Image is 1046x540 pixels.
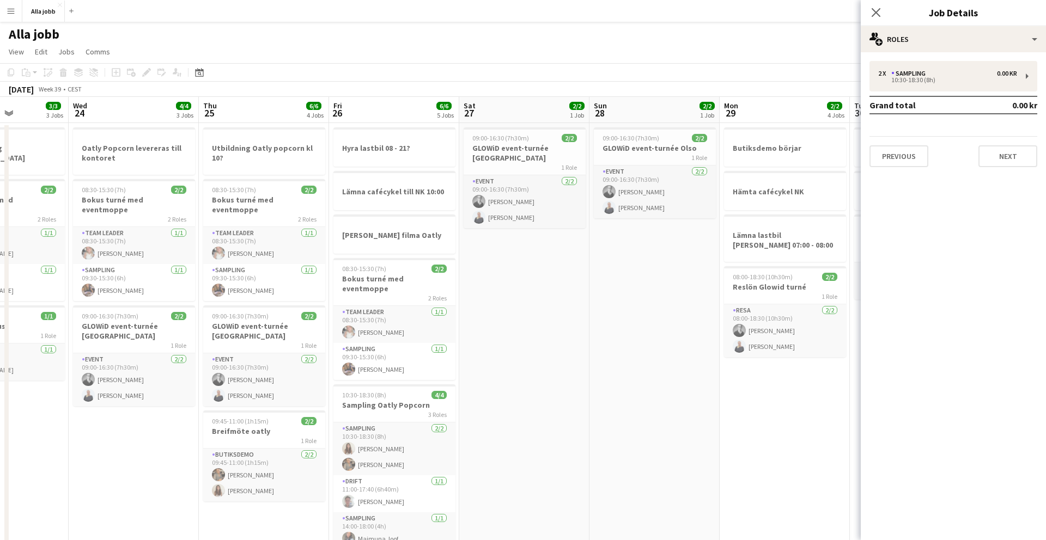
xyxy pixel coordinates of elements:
[203,264,325,301] app-card-role: Sampling1/109:30-15:30 (6h)[PERSON_NAME]
[333,230,455,240] h3: [PERSON_NAME] filma Oatly
[854,262,976,299] app-card-role: Butiksdemo1/110:45-17:15 (6h30m)[PERSON_NAME]
[203,426,325,436] h3: Breifmöte oatly
[73,353,195,406] app-card-role: Event2/209:00-16:30 (7h30m)[PERSON_NAME][PERSON_NAME]
[46,102,61,110] span: 3/3
[203,195,325,214] h3: Bokus turné med eventmoppe
[81,45,114,59] a: Comms
[82,312,138,320] span: 09:00-16:30 (7h30m)
[31,45,52,59] a: Edit
[301,312,317,320] span: 2/2
[73,321,195,341] h3: GLOWiD event-turnée [GEOGRAPHIC_DATA]
[724,171,846,210] app-job-card: Hämta cafécykel NK
[73,179,195,301] app-job-card: 08:30-15:30 (7h)2/2Bokus turné med eventmoppe2 RolesTeam Leader1/108:30-15:30 (7h)[PERSON_NAME]Sa...
[333,400,455,410] h3: Sampling Oatly Popcorn
[724,127,846,167] app-job-card: Butiksdemo börjar
[869,96,977,114] td: Grand total
[203,410,325,501] app-job-card: 09:45-11:00 (1h15m)2/2Breifmöte oatly1 RoleButiksdemo2/209:45-11:00 (1h15m)[PERSON_NAME][PERSON_N...
[428,410,447,419] span: 3 Roles
[464,127,586,228] app-job-card: 09:00-16:30 (7h30m)2/2GLOWiD event-turnée [GEOGRAPHIC_DATA]1 RoleEvent2/209:00-16:30 (7h30m)[PERS...
[35,47,47,57] span: Edit
[861,5,1046,20] h3: Job Details
[40,332,56,340] span: 1 Role
[212,186,256,194] span: 08:30-15:30 (7h)
[203,449,325,501] app-card-role: Butiksdemo2/209:45-11:00 (1h15m)[PERSON_NAME][PERSON_NAME]
[177,111,193,119] div: 3 Jobs
[73,227,195,264] app-card-role: Team Leader1/108:30-15:30 (7h)[PERSON_NAME]
[594,165,716,218] app-card-role: Event2/209:00-16:30 (7h30m)[PERSON_NAME][PERSON_NAME]
[171,186,186,194] span: 2/2
[68,85,82,93] div: CEST
[692,134,707,142] span: 2/2
[203,179,325,301] app-job-card: 08:30-15:30 (7h)2/2Bokus turné med eventmoppe2 RolesTeam Leader1/108:30-15:30 (7h)[PERSON_NAME]Sa...
[700,102,715,110] span: 2/2
[733,273,793,281] span: 08:00-18:30 (10h30m)
[333,475,455,512] app-card-role: Drift1/111:00-17:40 (6h40m)[PERSON_NAME]
[570,111,584,119] div: 1 Job
[333,127,455,167] app-job-card: Hyra lastbil 08 - 21?
[82,186,126,194] span: 08:30-15:30 (7h)
[700,111,714,119] div: 1 Job
[9,84,34,95] div: [DATE]
[724,282,846,292] h3: Reslön Glowid turné
[4,45,28,59] a: View
[203,227,325,264] app-card-role: Team Leader1/108:30-15:30 (7h)[PERSON_NAME]
[431,391,447,399] span: 4/4
[724,101,738,111] span: Mon
[724,214,846,262] app-job-card: Lämna lastbil [PERSON_NAME] 07:00 - 08:00
[569,102,585,110] span: 2/2
[724,230,846,250] h3: Lämna lastbil [PERSON_NAME] 07:00 - 08:00
[561,163,577,171] span: 1 Role
[301,417,317,425] span: 2/2
[333,306,455,343] app-card-role: Team Leader1/108:30-15:30 (7h)[PERSON_NAME]
[333,214,455,254] app-job-card: [PERSON_NAME] filma Oatly
[41,186,56,194] span: 2/2
[298,215,317,223] span: 2 Roles
[73,127,195,175] div: Oatly Popcorn levereras till kontoret
[36,85,63,93] span: Week 39
[54,45,79,59] a: Jobs
[342,265,386,273] span: 08:30-15:30 (7h)
[73,305,195,406] app-job-card: 09:00-16:30 (7h30m)2/2GLOWiD event-turnée [GEOGRAPHIC_DATA]1 RoleEvent2/209:00-16:30 (7h30m)[PERS...
[603,134,659,142] span: 09:00-16:30 (7h30m)
[822,292,837,300] span: 1 Role
[307,111,324,119] div: 4 Jobs
[333,171,455,210] app-job-card: Lämna cafécykel till NK 10:00
[691,154,707,162] span: 1 Role
[853,107,867,119] span: 30
[462,107,476,119] span: 27
[827,102,842,110] span: 2/2
[722,107,738,119] span: 29
[854,171,976,210] app-job-card: Utbildning Monkids
[333,343,455,380] app-card-role: Sampling1/109:30-15:30 (6h)[PERSON_NAME]
[333,143,455,153] h3: Hyra lastbil 08 - 21?
[203,321,325,341] h3: GLOWiD event-turnée [GEOGRAPHIC_DATA]
[73,195,195,214] h3: Bokus turné med eventmoppe
[38,215,56,223] span: 2 Roles
[854,214,976,299] app-job-card: 10:45-17:15 (6h30m)1/1Butiksdemo Activia Kefir Oxelösund ([GEOGRAPHIC_DATA])1 RoleButiksdemo1/110...
[333,422,455,475] app-card-role: Sampling2/210:30-18:30 (8h)[PERSON_NAME][PERSON_NAME]
[594,101,607,111] span: Sun
[176,102,191,110] span: 4/4
[9,26,59,42] h1: Alla jobb
[203,101,217,111] span: Thu
[854,101,867,111] span: Tue
[168,215,186,223] span: 2 Roles
[212,417,269,425] span: 09:45-11:00 (1h15m)
[212,312,269,320] span: 09:00-16:30 (7h30m)
[878,77,1017,83] div: 10:30-18:30 (8h)
[724,266,846,357] app-job-card: 08:00-18:30 (10h30m)2/2Reslön Glowid turné1 RoleResa2/208:00-18:30 (10h30m)[PERSON_NAME][PERSON_N...
[9,47,24,57] span: View
[203,143,325,163] h3: Utbildning Oatly popcorn kl 10?
[333,187,455,197] h3: Lämna cafécykel till NK 10:00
